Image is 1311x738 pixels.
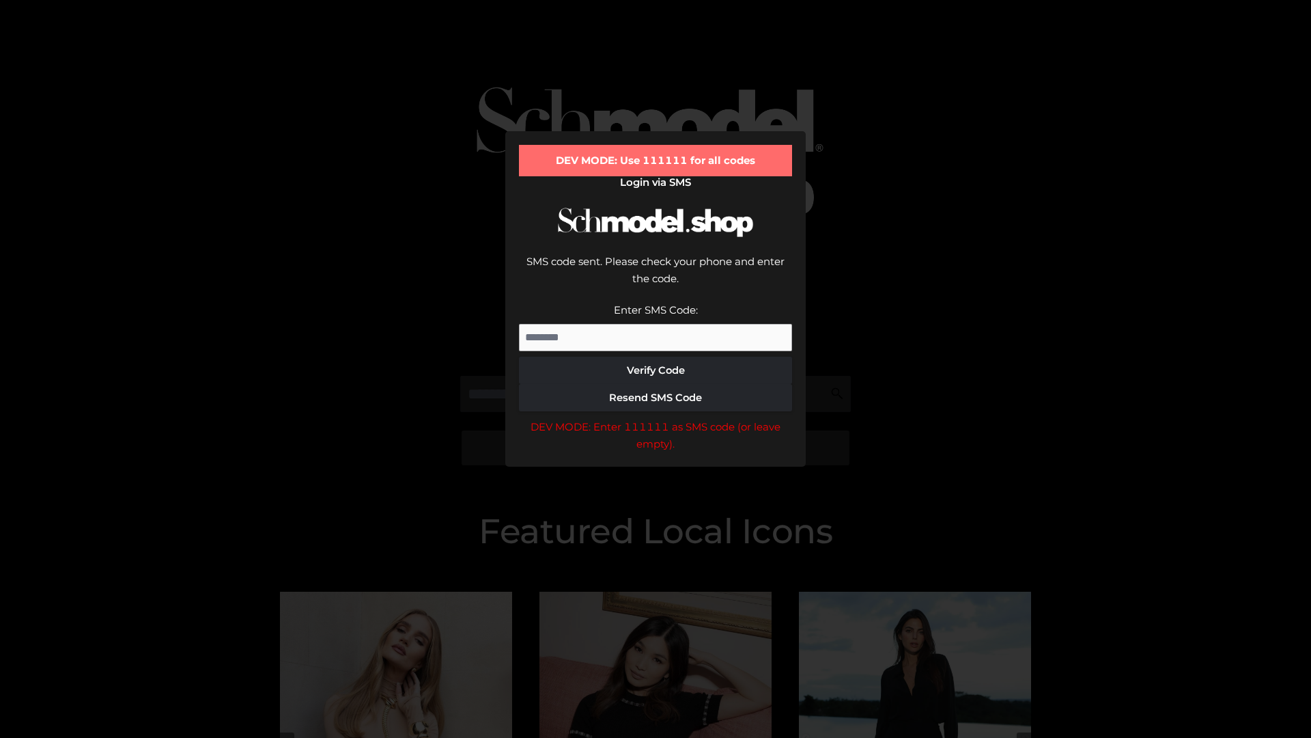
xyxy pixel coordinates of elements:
[519,357,792,384] button: Verify Code
[519,145,792,176] div: DEV MODE: Use 111111 for all codes
[519,253,792,301] div: SMS code sent. Please check your phone and enter the code.
[519,176,792,189] h2: Login via SMS
[519,384,792,411] button: Resend SMS Code
[553,195,758,249] img: Schmodel Logo
[614,303,698,316] label: Enter SMS Code:
[519,418,792,453] div: DEV MODE: Enter 111111 as SMS code (or leave empty).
